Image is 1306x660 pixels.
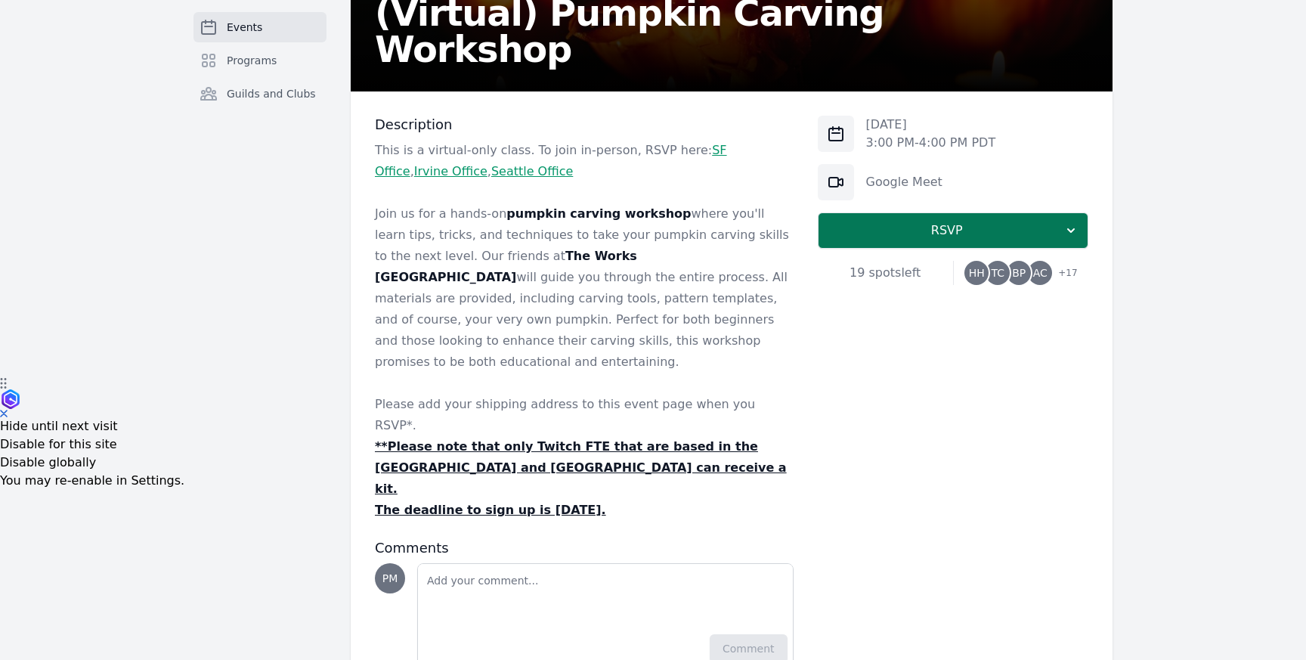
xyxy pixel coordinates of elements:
span: PM [382,573,398,584]
a: Guilds and Clubs [193,79,326,109]
p: [DATE] [866,116,996,134]
h3: Comments [375,539,794,557]
span: RSVP [831,222,1063,240]
a: Events [193,12,326,42]
strong: pumpkin carving workshop [506,206,691,221]
p: This is a virtual-only class. To join in-person, RSVP here: , , [375,140,794,182]
span: Events [227,20,262,35]
a: Irvine Office [414,164,487,178]
span: AC [1033,268,1048,278]
span: + 17 [1049,264,1077,285]
p: 3:00 PM - 4:00 PM PDT [866,134,996,152]
span: BP [1012,268,1026,278]
span: TC [991,268,1004,278]
span: HH [969,268,985,278]
a: Programs [193,45,326,76]
button: RSVP [818,212,1088,249]
p: Please add your shipping address to this event page when you RSVP*. [375,394,794,436]
a: Google Meet [866,175,942,189]
p: Join us for a hands-on where you'll learn tips, tricks, and techniques to take your pumpkin carvi... [375,203,794,373]
nav: Sidebar [193,12,326,133]
u: **Please note that only Twitch FTE that are based in the [GEOGRAPHIC_DATA] and [GEOGRAPHIC_DATA] ... [375,439,787,496]
u: The deadline to sign up is [DATE]. [375,503,606,517]
h3: Description [375,116,794,134]
span: Programs [227,53,277,68]
div: 19 spots left [818,264,953,282]
span: Guilds and Clubs [227,86,316,101]
a: Seattle Office [491,164,573,178]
